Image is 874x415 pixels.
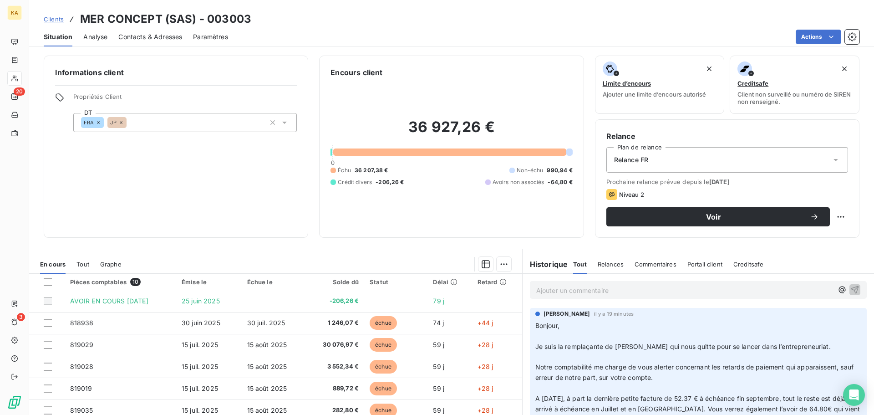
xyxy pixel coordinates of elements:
span: Propriétés Client [73,93,297,106]
button: Voir [606,207,830,226]
span: 74 j [433,319,444,327]
span: En cours [40,261,66,268]
span: Voir [617,213,810,220]
span: 990,94 € [547,166,572,174]
span: 819029 [70,341,94,348]
span: Creditsafe [733,261,764,268]
span: échue [370,360,397,374]
span: 30 juin 2025 [182,319,220,327]
span: 15 août 2025 [247,363,287,370]
span: 30 juil. 2025 [247,319,285,327]
span: 20 [14,87,25,96]
div: Solde dû [311,278,359,286]
span: 15 juil. 2025 [182,406,218,414]
span: [PERSON_NAME] [544,310,590,318]
span: Tout [573,261,587,268]
div: Open Intercom Messenger [843,384,865,406]
span: 10 [130,278,141,286]
span: 36 207,38 € [355,166,388,174]
span: Client non surveillé ou numéro de SIREN non renseigné. [737,91,852,105]
span: Bonjour, [535,322,559,329]
span: 15 août 2025 [247,384,287,392]
h2: 36 927,26 € [330,118,572,145]
span: 79 j [433,297,444,305]
span: Portail client [687,261,722,268]
span: 15 août 2025 [247,406,287,414]
span: Niveau 2 [619,191,644,198]
span: 59 j [433,363,444,370]
h6: Relance [606,131,848,142]
span: 818938 [70,319,94,327]
span: 15 juil. 2025 [182,384,218,392]
span: échue [370,338,397,352]
span: AVOIR EN COURS [DATE] [70,297,148,305]
span: Non-échu [517,166,543,174]
span: Contacts & Adresses [118,32,182,41]
span: 1 246,07 € [311,318,359,328]
a: Clients [44,15,64,24]
span: JP [110,120,116,125]
span: FRA [84,120,94,125]
span: 282,80 € [311,406,359,415]
span: Crédit divers [338,178,372,186]
span: 819035 [70,406,93,414]
div: Pièces comptables [70,278,171,286]
span: -64,80 € [548,178,572,186]
h6: Historique [523,259,568,270]
span: Échu [338,166,351,174]
span: Je suis la remplaçante de [PERSON_NAME] qui nous quitte pour se lancer dans l’entrepreneuriat. [535,343,831,350]
span: il y a 19 minutes [594,311,634,317]
img: Logo LeanPay [7,395,22,410]
span: 25 juin 2025 [182,297,220,305]
h6: Informations client [55,67,297,78]
h6: Encours client [330,67,382,78]
span: 30 076,97 € [311,340,359,349]
span: Analyse [83,32,107,41]
span: échue [370,316,397,330]
span: +28 j [478,384,493,392]
span: 0 [331,159,335,166]
div: Statut [370,278,422,286]
button: CreditsafeClient non surveillé ou numéro de SIREN non renseigné. [730,56,859,114]
input: Ajouter une valeur [127,118,134,127]
span: Commentaires [635,261,676,268]
span: Notre comptabilité me charge de vous alerter concernant les retards de paiement qui apparaissent,... [535,363,855,381]
button: Actions [796,30,841,44]
span: Ajouter une limite d’encours autorisé [603,91,706,98]
span: +44 j [478,319,493,327]
span: 3 552,34 € [311,362,359,371]
span: 59 j [433,341,444,348]
span: Situation [44,32,72,41]
span: 3 [17,313,25,321]
span: Paramètres [193,32,228,41]
span: Avoirs non associés [493,178,544,186]
span: échue [370,382,397,395]
span: 59 j [433,406,444,414]
div: Retard [478,278,517,286]
span: 59 j [433,384,444,392]
span: -206,26 € [376,178,404,186]
span: 15 juil. 2025 [182,341,218,348]
span: +28 j [478,341,493,348]
span: Limite d’encours [603,80,651,87]
span: +28 j [478,406,493,414]
div: Délai [433,278,466,286]
span: Creditsafe [737,80,768,87]
span: Clients [44,15,64,23]
span: [DATE] [709,178,730,185]
span: 819028 [70,363,94,370]
span: 819019 [70,384,92,392]
div: KA [7,5,22,20]
button: Limite d’encoursAjouter une limite d’encours autorisé [595,56,725,114]
span: 889,72 € [311,384,359,393]
span: Tout [76,261,89,268]
div: Émise le [182,278,236,286]
span: -206,26 € [311,297,359,306]
span: Prochaine relance prévue depuis le [606,178,848,185]
div: Échue le [247,278,300,286]
span: Relance FR [614,155,649,164]
span: +28 j [478,363,493,370]
span: 15 juil. 2025 [182,363,218,370]
span: 15 août 2025 [247,341,287,348]
h3: MER CONCEPT (SAS) - 003003 [80,11,251,27]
